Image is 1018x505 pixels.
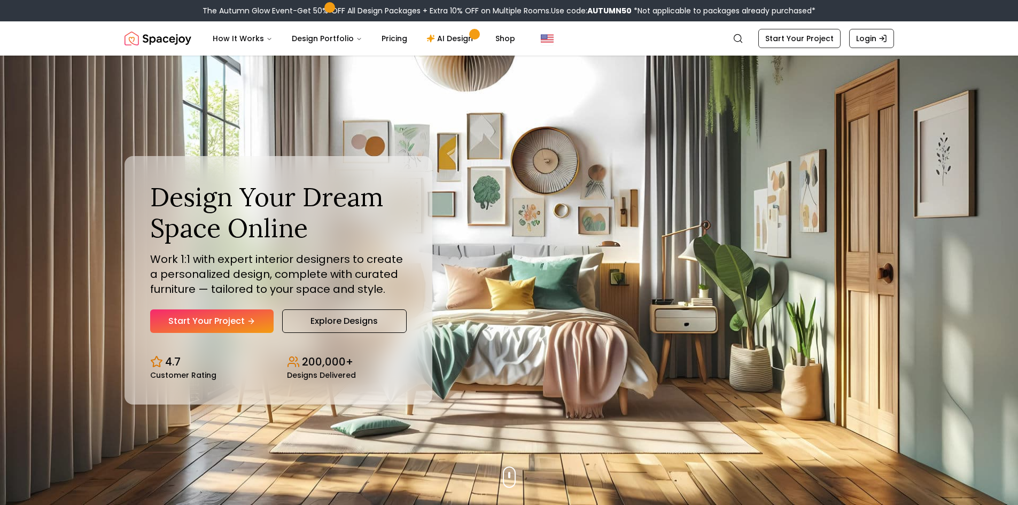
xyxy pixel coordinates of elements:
small: Designs Delivered [287,371,356,379]
p: 4.7 [165,354,181,369]
small: Customer Rating [150,371,216,379]
nav: Global [125,21,894,56]
nav: Main [204,28,524,49]
img: Spacejoy Logo [125,28,191,49]
div: The Autumn Glow Event-Get 50% OFF All Design Packages + Extra 10% OFF on Multiple Rooms. [203,5,815,16]
div: Design stats [150,346,407,379]
p: Work 1:1 with expert interior designers to create a personalized design, complete with curated fu... [150,252,407,297]
button: Design Portfolio [283,28,371,49]
img: United States [541,32,554,45]
button: How It Works [204,28,281,49]
b: AUTUMN50 [587,5,632,16]
a: Start Your Project [758,29,841,48]
a: Pricing [373,28,416,49]
p: 200,000+ [302,354,353,369]
a: Explore Designs [282,309,407,333]
a: AI Design [418,28,485,49]
span: Use code: [551,5,632,16]
a: Shop [487,28,524,49]
a: Start Your Project [150,309,274,333]
a: Login [849,29,894,48]
h1: Design Your Dream Space Online [150,182,407,243]
a: Spacejoy [125,28,191,49]
span: *Not applicable to packages already purchased* [632,5,815,16]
